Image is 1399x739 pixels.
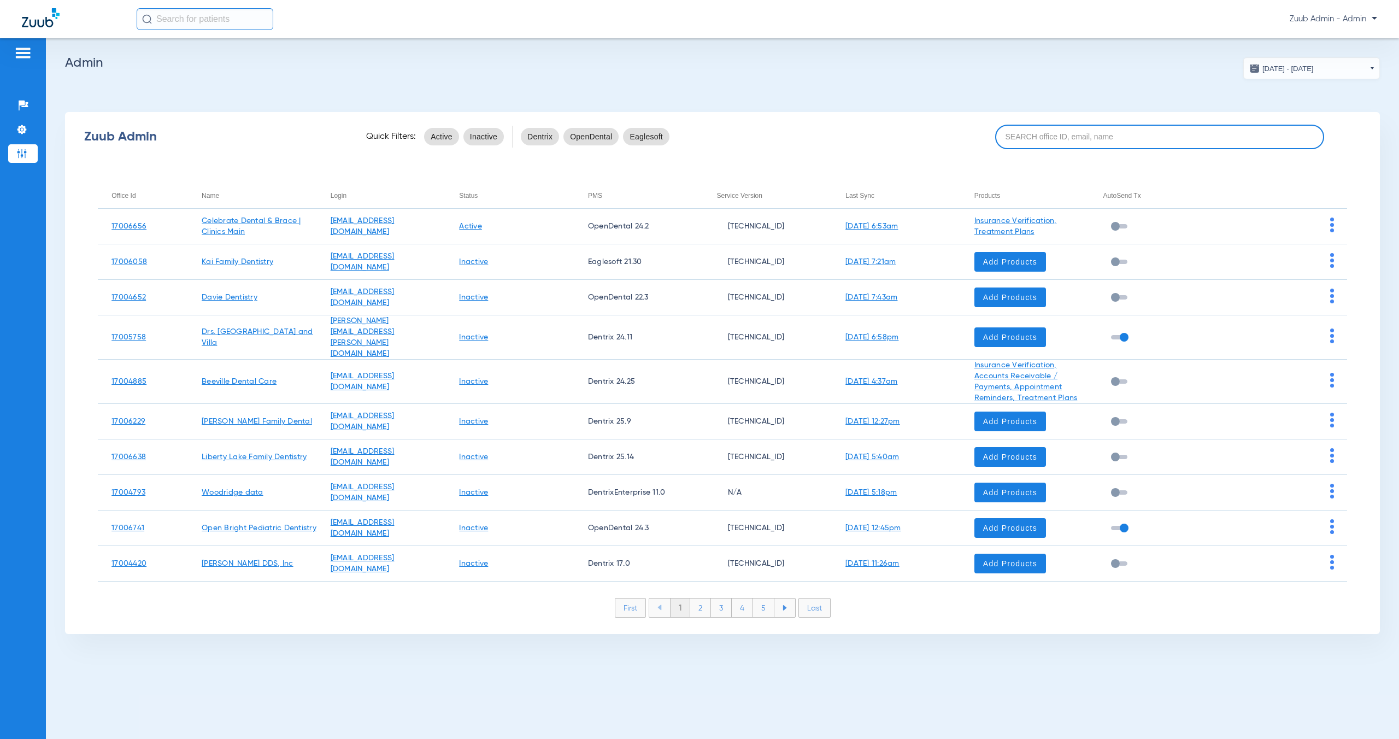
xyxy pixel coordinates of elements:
[331,372,395,391] a: [EMAIL_ADDRESS][DOMAIN_NAME]
[331,448,395,466] a: [EMAIL_ADDRESS][DOMAIN_NAME]
[111,190,188,202] div: Office Id
[366,131,416,142] span: Quick Filters:
[331,190,346,202] div: Login
[703,280,832,315] td: [TECHNICAL_ID]
[1330,218,1334,232] img: group-dot-blue.svg
[570,131,612,142] span: OpenDental
[845,190,874,202] div: Last Sync
[331,483,395,502] a: [EMAIL_ADDRESS][DOMAIN_NAME]
[983,558,1037,569] span: Add Products
[574,475,703,511] td: DentrixEnterprise 11.0
[331,190,446,202] div: Login
[22,8,60,27] img: Zuub Logo
[459,258,488,266] a: Inactive
[703,209,832,244] td: [TECHNICAL_ID]
[331,253,395,271] a: [EMAIL_ADDRESS][DOMAIN_NAME]
[703,244,832,280] td: [TECHNICAL_ID]
[845,294,897,301] a: [DATE] 7:43am
[574,439,703,475] td: Dentrix 25.14
[111,453,146,461] a: 17006638
[574,244,703,280] td: Eaglesoft 21.30
[974,190,1090,202] div: Products
[111,418,145,425] a: 17006229
[974,447,1046,467] button: Add Products
[65,57,1380,68] h2: Admin
[1330,373,1334,388] img: group-dot-blue.svg
[711,599,732,617] li: 3
[845,560,900,567] a: [DATE] 11:26am
[84,131,347,142] div: Zuub Admin
[459,190,574,202] div: Status
[202,378,277,385] a: Beeville Dental Care
[202,294,257,301] a: Davie Dentistry
[574,280,703,315] td: OpenDental 22.3
[845,453,899,461] a: [DATE] 5:40am
[630,131,663,142] span: Eaglesoft
[331,412,395,431] a: [EMAIL_ADDRESS][DOMAIN_NAME]
[703,315,832,360] td: [TECHNICAL_ID]
[459,489,488,496] a: Inactive
[111,378,146,385] a: 17004885
[974,412,1046,431] button: Add Products
[983,332,1037,343] span: Add Products
[983,292,1037,303] span: Add Products
[1243,57,1380,79] button: [DATE] - [DATE]
[845,333,898,341] a: [DATE] 6:58pm
[142,14,152,24] img: Search Icon
[995,125,1324,149] input: SEARCH office ID, email, name
[974,190,1000,202] div: Products
[588,190,602,202] div: PMS
[1330,329,1334,343] img: group-dot-blue.svg
[1103,190,1218,202] div: AutoSend Tx
[459,524,488,532] a: Inactive
[137,8,273,30] input: Search for patients
[703,404,832,439] td: [TECHNICAL_ID]
[657,605,662,611] img: arrow-left-blue.svg
[574,209,703,244] td: OpenDental 24.2
[845,190,961,202] div: Last Sync
[202,217,301,236] a: Celebrate Dental & Brace | Clinics Main
[983,416,1037,427] span: Add Products
[202,524,316,532] a: Open Bright Pediatric Dentistry
[574,360,703,404] td: Dentrix 24.25
[202,258,273,266] a: Kai Family Dentistry
[845,258,896,266] a: [DATE] 7:21am
[574,315,703,360] td: Dentrix 24.11
[574,404,703,439] td: Dentrix 25.9
[111,560,146,567] a: 17004420
[459,333,488,341] a: Inactive
[974,217,1057,236] a: Insurance Verification, Treatment Plans
[703,475,832,511] td: N/A
[202,190,219,202] div: Name
[202,489,263,496] a: Woodridge data
[111,222,146,230] a: 17006656
[783,605,787,611] img: arrow-right-blue.svg
[111,258,147,266] a: 17006058
[1330,448,1334,463] img: group-dot-blue.svg
[974,252,1046,272] button: Add Products
[574,546,703,582] td: Dentrix 17.0
[202,418,312,425] a: [PERSON_NAME] Family Dental
[798,598,831,618] li: Last
[111,190,136,202] div: Office Id
[431,131,452,142] span: Active
[753,599,774,617] li: 5
[521,126,669,148] mat-chip-listbox: pms-filters
[974,327,1046,347] button: Add Products
[574,511,703,546] td: OpenDental 24.3
[845,524,901,532] a: [DATE] 12:45pm
[1330,413,1334,427] img: group-dot-blue.svg
[732,599,753,617] li: 4
[111,524,144,532] a: 17006741
[703,546,832,582] td: [TECHNICAL_ID]
[331,519,395,537] a: [EMAIL_ADDRESS][DOMAIN_NAME]
[690,599,711,617] li: 2
[111,294,146,301] a: 17004652
[974,483,1046,502] button: Add Products
[615,598,646,618] li: First
[1290,14,1377,25] span: Zuub Admin - Admin
[1249,63,1260,74] img: date.svg
[470,131,497,142] span: Inactive
[111,333,146,341] a: 17005758
[14,46,32,60] img: hamburger-icon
